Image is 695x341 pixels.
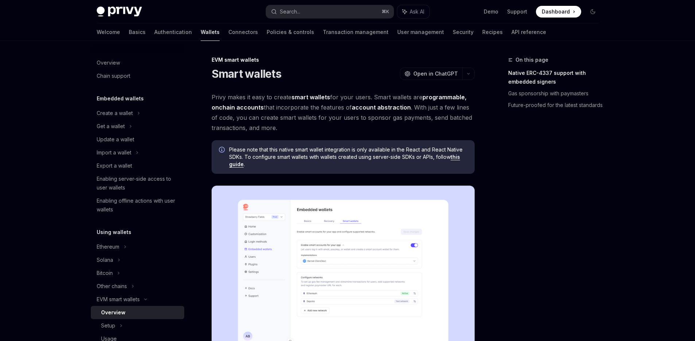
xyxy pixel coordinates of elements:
[97,269,113,277] div: Bitcoin
[97,94,144,103] h5: Embedded wallets
[352,104,411,111] a: account abstraction
[516,55,548,64] span: On this page
[587,6,599,18] button: Toggle dark mode
[101,321,115,330] div: Setup
[508,88,605,99] a: Gas sponsorship with paymasters
[228,23,258,41] a: Connectors
[91,56,184,69] a: Overview
[397,5,429,18] button: Ask AI
[97,23,120,41] a: Welcome
[91,194,184,216] a: Enabling offline actions with user wallets
[413,70,458,77] span: Open in ChatGPT
[453,23,474,41] a: Security
[97,58,120,67] div: Overview
[536,6,581,18] a: Dashboard
[97,242,119,251] div: Ethereum
[323,23,389,41] a: Transaction management
[97,109,133,118] div: Create a wallet
[267,23,314,41] a: Policies & controls
[508,99,605,111] a: Future-proofed for the latest standards
[97,196,180,214] div: Enabling offline actions with user wallets
[291,93,330,101] strong: smart wallets
[507,8,527,15] a: Support
[97,148,131,157] div: Import a wallet
[97,135,134,144] div: Update a wallet
[91,159,184,172] a: Export a wallet
[154,23,192,41] a: Authentication
[97,175,180,192] div: Enabling server-side access to user wallets
[484,8,498,15] a: Demo
[482,23,503,41] a: Recipes
[219,147,226,154] svg: Info
[97,7,142,17] img: dark logo
[511,23,546,41] a: API reference
[397,23,444,41] a: User management
[212,56,475,64] div: EVM smart wallets
[266,5,394,18] button: Search...⌘K
[91,69,184,83] a: Chain support
[97,122,125,131] div: Get a wallet
[508,67,605,88] a: Native ERC-4337 support with embedded signers
[97,228,131,237] h5: Using wallets
[129,23,146,41] a: Basics
[91,172,184,194] a: Enabling server-side access to user wallets
[400,68,462,80] button: Open in ChatGPT
[91,133,184,146] a: Update a wallet
[101,308,126,317] div: Overview
[201,23,220,41] a: Wallets
[382,9,389,15] span: ⌘ K
[97,282,127,291] div: Other chains
[229,146,467,168] span: Please note that this native smart wallet integration is only available in the React and React Na...
[280,7,300,16] div: Search...
[212,92,475,133] span: Privy makes it easy to create for your users. Smart wallets are that incorporate the features of ...
[542,8,570,15] span: Dashboard
[97,72,130,80] div: Chain support
[212,67,281,80] h1: Smart wallets
[97,256,113,264] div: Solana
[410,8,424,15] span: Ask AI
[97,161,132,170] div: Export a wallet
[97,295,140,304] div: EVM smart wallets
[91,306,184,319] a: Overview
